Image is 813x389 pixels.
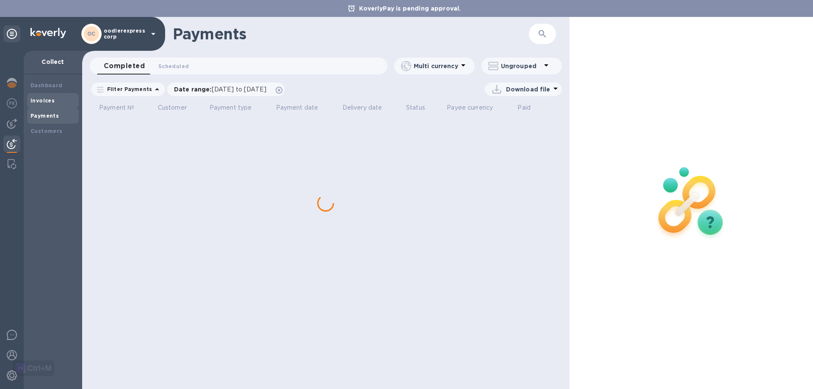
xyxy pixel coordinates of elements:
[210,103,263,112] span: Payment type
[7,98,17,108] img: Foreign exchange
[104,28,146,40] p: oodlerexpress corp
[99,103,145,112] span: Payment №
[3,25,20,42] div: Unpin categories
[343,103,393,112] span: Delivery date
[210,103,252,112] p: Payment type
[406,103,425,112] p: Status
[30,113,59,119] b: Payments
[174,85,271,94] p: Date range :
[158,103,187,112] p: Customer
[28,364,52,372] div: Ctrl+M
[30,128,63,134] b: Customers
[406,103,436,112] span: Status
[30,28,66,38] img: Logo
[30,82,63,88] b: Dashboard
[87,30,96,37] b: OC
[173,25,479,43] h1: Payments
[104,86,152,93] p: Filter Payments
[517,103,542,112] span: Paid
[30,58,75,66] p: Collect
[501,62,541,70] p: Ungrouped
[99,103,134,112] p: Payment №
[104,60,145,72] span: Completed
[212,86,266,93] span: [DATE] to [DATE]
[167,83,285,96] div: Date range:[DATE] to [DATE]
[158,103,198,112] span: Customer
[447,103,504,112] span: Payee currency
[276,103,329,112] span: Payment date
[158,62,189,71] span: Scheduled
[30,97,55,104] b: Invoices
[276,103,318,112] p: Payment date
[447,103,493,112] p: Payee currency
[414,62,458,70] p: Multi currency
[506,85,550,94] p: Download file
[343,103,382,112] p: Delivery date
[355,4,465,13] p: KoverlyPay is pending approval.
[517,103,531,112] p: Paid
